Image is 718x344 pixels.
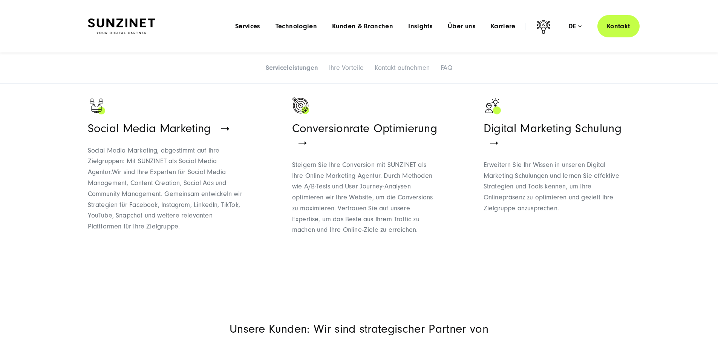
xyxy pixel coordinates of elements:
[88,122,211,135] span: Social Media Marketing
[568,23,582,30] div: de
[88,97,107,116] img: Schwarzer Laptop mit zwei Personen und einem grünem Akzent als Zeichen für Digital Workplace - Di...
[484,97,502,116] img: Männchen mit einer Glühbirne als Zeichen für Innovationen - Digitalagentur SUNZINET
[597,15,640,37] a: Kontakt
[484,97,631,265] a: Männchen mit einer Glühbirne als Zeichen für Innovationen - Digitalagentur SUNZINET Digital Marke...
[292,160,439,236] p: Steigern Sie Ihre Conversion mit SUNZINET als Ihre Online Marketing Agentur. Durch Methoden wie A...
[276,23,317,30] a: Technologien
[292,122,437,135] span: Conversionrate Optimierung
[88,322,631,336] p: Unsere Kunden: Wir sind strategischer Partner von
[235,23,260,30] a: Services
[332,23,393,30] a: Kunden & Branchen
[88,97,248,265] a: Schwarzer Laptop mit zwei Personen und einem grünem Akzent als Zeichen für Digital Workplace - Di...
[88,19,155,34] img: SUNZINET Full Service Digital Agentur
[266,64,318,72] a: Serviceleistungen
[441,64,452,72] a: FAQ
[491,23,516,30] a: Karriere
[484,122,622,135] span: Digital Marketing Schulung
[88,147,220,176] span: Social Media Marketing, abgestimmt auf Ihre Zielgruppen: Mit SUNZINET als Social Media Agentur.
[484,160,631,214] p: Erweitern Sie Ihr Wissen in unseren Digital Marketing Schulungen und lernen Sie effektive Strateg...
[448,23,476,30] a: Über uns
[329,64,364,72] a: Ihre Vorteile
[88,145,248,232] p: Wir sind Ihre Experten für Social Media Management, Content Creation, Social Ads und Community Ma...
[292,97,439,265] a: Conversionrate Optimierung Steigern Sie Ihre Conversion mit SUNZINET als Ihre Online Marketing Ag...
[375,64,430,72] a: Kontakt aufnehmen
[408,23,433,30] a: Insights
